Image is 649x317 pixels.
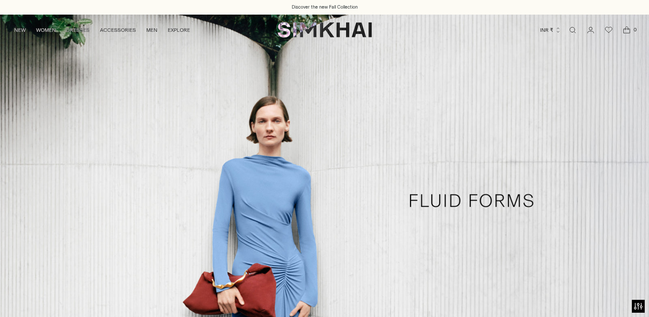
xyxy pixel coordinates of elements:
a: NEW [14,21,26,40]
a: Wishlist [600,21,617,39]
a: DRESSES [66,21,90,40]
a: EXPLORE [168,21,190,40]
button: INR ₹ [540,21,561,40]
a: Discover the new Fall Collection [292,4,358,11]
a: ACCESSORIES [100,21,136,40]
a: MEN [146,21,157,40]
a: WOMEN [36,21,56,40]
span: 0 [631,26,639,34]
a: SIMKHAI [278,21,372,38]
a: Open cart modal [618,21,635,39]
a: Open search modal [564,21,581,39]
a: Go to the account page [582,21,599,39]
